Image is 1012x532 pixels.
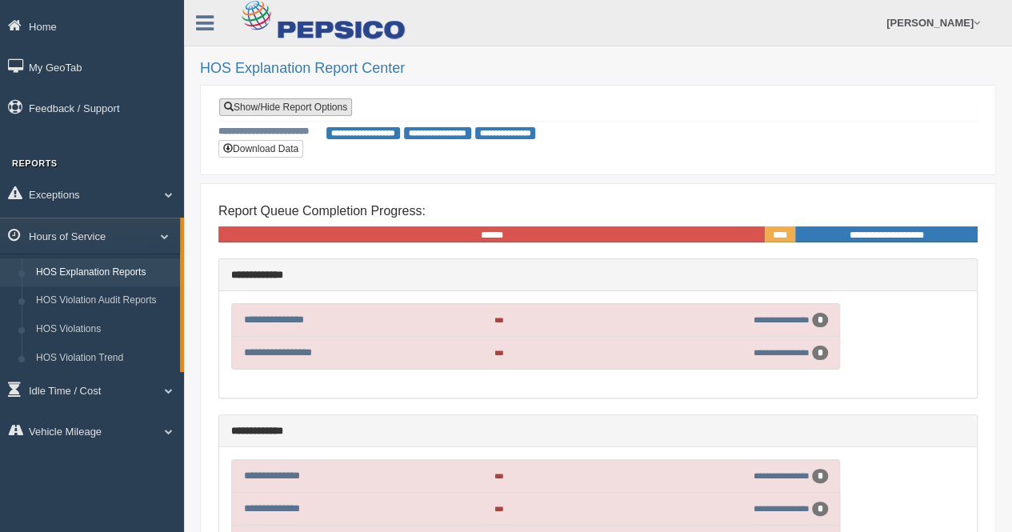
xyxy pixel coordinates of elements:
[218,204,978,218] h4: Report Queue Completion Progress:
[218,140,303,158] button: Download Data
[200,61,996,77] h2: HOS Explanation Report Center
[29,344,180,373] a: HOS Violation Trend
[29,286,180,315] a: HOS Violation Audit Reports
[219,98,352,116] a: Show/Hide Report Options
[29,258,180,287] a: HOS Explanation Reports
[29,315,180,344] a: HOS Violations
